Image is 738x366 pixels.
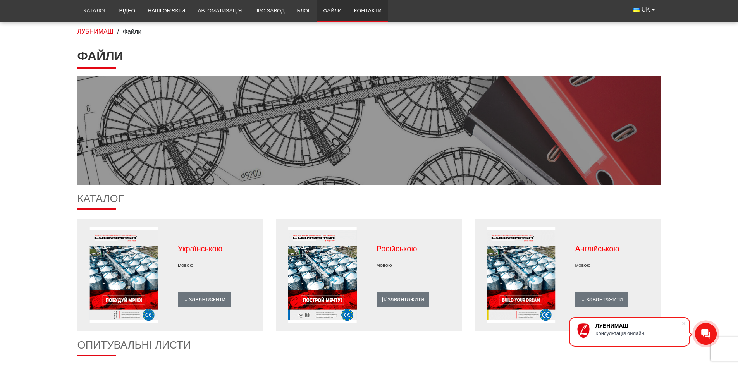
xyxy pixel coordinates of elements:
p: Українською [178,243,256,254]
a: завантажити [377,292,429,307]
button: UK [627,2,661,17]
h1: Файли [77,49,661,68]
a: ЛУБНИМАШ [77,28,114,35]
p: мовою [178,262,256,269]
a: Відео [113,2,142,19]
a: Контакти [348,2,388,19]
span: / [117,28,119,35]
a: Блог [291,2,317,19]
img: Українська [633,8,640,12]
h2: Опитувальні листи [77,339,661,356]
a: Каталог [77,2,113,19]
p: Англійською [575,243,653,254]
div: ЛУБНИМАШ [595,323,681,329]
p: Російською [377,243,455,254]
div: Консультація онлайн. [595,330,681,336]
a: Автоматизація [191,2,248,19]
h2: Каталог [77,192,661,210]
a: Наші об’єкти [141,2,191,19]
span: UK [642,5,650,14]
a: Про завод [248,2,291,19]
a: завантажити [178,292,231,307]
p: мовою [575,262,653,269]
span: Файли [123,28,141,35]
a: завантажити [575,292,628,307]
p: мовою [377,262,455,269]
a: Файли [317,2,348,19]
